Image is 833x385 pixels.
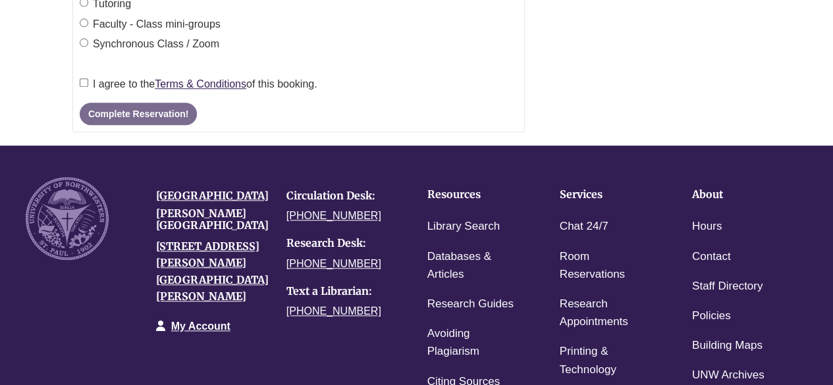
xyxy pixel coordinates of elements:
label: I agree to the of this booking. [80,76,317,93]
a: Building Maps [692,336,763,355]
h4: Circulation Desk: [286,190,397,202]
a: Databases & Articles [427,247,518,284]
a: [STREET_ADDRESS][PERSON_NAME][GEOGRAPHIC_DATA][PERSON_NAME] [156,240,269,303]
a: [PHONE_NUMBER] [286,210,381,221]
h4: Text a Librarian: [286,286,397,297]
a: [PHONE_NUMBER] [286,305,381,317]
a: Research Appointments [560,295,651,332]
button: Complete Reservation! [80,103,197,125]
h4: [PERSON_NAME][GEOGRAPHIC_DATA] [156,208,267,231]
a: Library Search [427,217,500,236]
h4: Resources [427,189,518,201]
a: Research Guides [427,295,513,314]
input: Synchronous Class / Zoom [80,38,88,47]
a: [GEOGRAPHIC_DATA] [156,189,269,202]
a: Chat 24/7 [560,217,608,236]
a: Policies [692,307,731,326]
a: Staff Directory [692,277,763,296]
input: Faculty - Class mini-groups [80,18,88,27]
h4: Services [560,189,651,201]
a: Printing & Technology [560,342,651,379]
h4: About [692,189,784,201]
img: UNW seal [26,177,109,260]
a: Hours [692,217,722,236]
label: Faculty - Class mini-groups [80,16,221,33]
label: Synchronous Class / Zoom [80,36,219,53]
a: My Account [171,321,230,332]
a: Avoiding Plagiarism [427,324,518,361]
a: Contact [692,247,731,267]
a: [PHONE_NUMBER] [286,258,381,269]
a: UNW Archives [692,366,765,385]
a: Room Reservations [560,247,651,284]
h4: Research Desk: [286,238,397,249]
a: Terms & Conditions [155,78,246,90]
input: I agree to theTerms & Conditionsof this booking. [80,78,88,87]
